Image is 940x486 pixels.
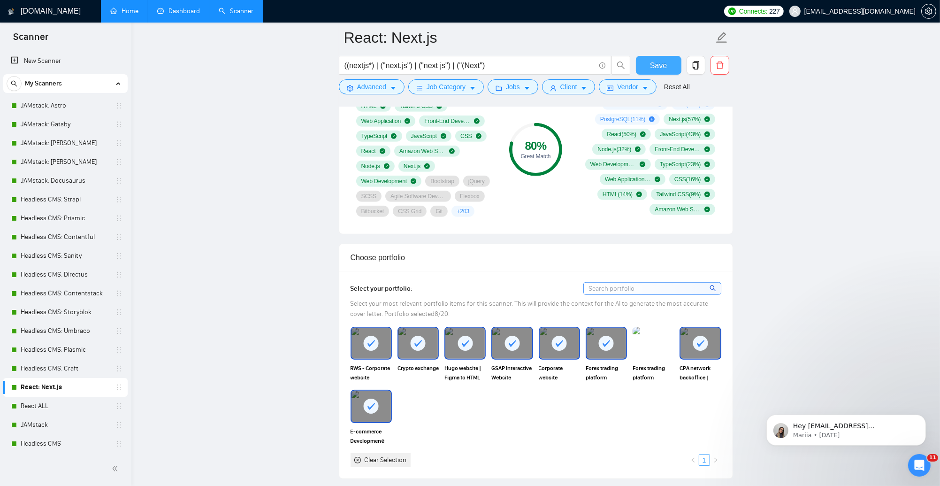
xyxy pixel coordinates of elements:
[921,4,936,19] button: setting
[441,133,446,139] span: check-circle
[157,7,200,15] a: dashboardDashboard
[21,378,110,397] a: React: Next.js
[21,209,110,228] a: Headless CMS: Prismic
[655,146,701,153] span: Front-End Development ( 27 %)
[603,191,633,198] span: HTML ( 14 %)
[380,148,385,154] span: check-circle
[607,85,613,92] span: idcard
[927,454,938,462] span: 11
[597,146,631,153] span: Node.js ( 32 %)
[704,116,710,122] span: check-circle
[6,30,56,50] span: Scanner
[21,153,110,171] a: JAMstack: [PERSON_NAME]
[398,208,421,215] span: CSS Grid
[21,134,110,153] a: JAMstack: [PERSON_NAME]
[424,163,430,169] span: check-circle
[769,6,780,16] span: 227
[115,102,123,109] span: holder
[115,440,123,447] span: holder
[752,395,940,461] iframe: Intercom notifications message
[21,171,110,190] a: JAMstack: Docusaurus
[21,416,110,434] a: JAMstack
[710,455,721,466] button: right
[115,271,123,278] span: holder
[361,177,407,185] span: Web Development
[586,363,627,382] span: Forex trading platform
[607,131,636,138] span: React ( 50 %)
[488,79,538,94] button: folderJobscaret-down
[8,4,15,19] img: logo
[655,177,660,182] span: check-circle
[476,133,481,139] span: check-circle
[115,139,123,147] span: holder
[115,402,123,410] span: holder
[21,359,110,378] a: Headless CMS: Craft
[605,176,651,183] span: Web Application ( 21 %)
[351,300,709,318] span: Select your most relevant portfolio items for this scanner. This will provide the context for the...
[219,7,253,15] a: searchScanner
[704,147,710,152] span: check-circle
[642,85,649,92] span: caret-down
[25,74,62,93] span: My Scanners
[21,228,110,247] a: Headless CMS: Contentful
[115,196,123,203] span: holder
[115,177,123,185] span: holder
[655,206,701,213] span: Amazon Web Services ( 7 %)
[496,85,502,92] span: folder
[361,117,401,125] span: Web Application
[430,177,454,185] span: Bootstrap
[640,131,646,137] span: check-circle
[491,363,533,382] span: GSAP Interactive Website Animation
[509,154,562,159] div: Great Match
[710,283,718,293] span: search
[584,283,721,294] input: Search portfolio
[728,8,736,15] img: upwork-logo.png
[436,208,443,215] span: Git
[633,327,674,360] img: portfolio thumbnail image
[542,79,596,94] button: userClientcaret-down
[408,79,484,94] button: barsJob Categorycaret-down
[11,52,120,70] a: New Scanner
[354,457,361,463] span: close-circle
[713,457,718,463] span: right
[704,162,710,167] span: check-circle
[599,62,605,69] span: info-circle
[357,82,386,92] span: Advanced
[351,363,392,382] span: RWS - Corporate website
[704,131,710,137] span: check-circle
[347,85,353,92] span: setting
[424,117,470,125] span: Front-End Development
[711,61,729,69] span: delete
[427,82,466,92] span: Job Category
[699,455,710,466] li: 1
[908,454,931,477] iframe: Intercom live chat
[115,421,123,429] span: holder
[688,455,699,466] li: Previous Page
[115,215,123,222] span: holder
[361,147,376,155] span: React
[474,118,480,124] span: check-circle
[921,8,936,15] a: setting
[739,6,767,16] span: Connects:
[115,365,123,372] span: holder
[704,207,710,212] span: check-circle
[21,284,110,303] a: Headless CMS: Contentstack
[457,208,469,215] span: + 203
[7,80,21,87] span: search
[21,322,110,340] a: Headless CMS: Umbraco
[21,265,110,284] a: Headless CMS: Directus
[404,162,420,170] span: Next.js
[506,82,520,92] span: Jobs
[460,193,480,200] span: Flexbox
[41,36,162,45] p: Message from Mariia, sent 1d ago
[581,85,587,92] span: caret-down
[3,52,128,70] li: New Scanner
[112,464,121,473] span: double-left
[21,303,110,322] a: Headless CMS: Storyblok
[599,79,656,94] button: idcardVendorcaret-down
[680,363,721,382] span: CPA network backoffice | React&Redux
[600,116,645,123] span: PostgreSQL ( 11 %)
[664,82,690,92] a: Reset All
[649,116,655,122] span: plus-circle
